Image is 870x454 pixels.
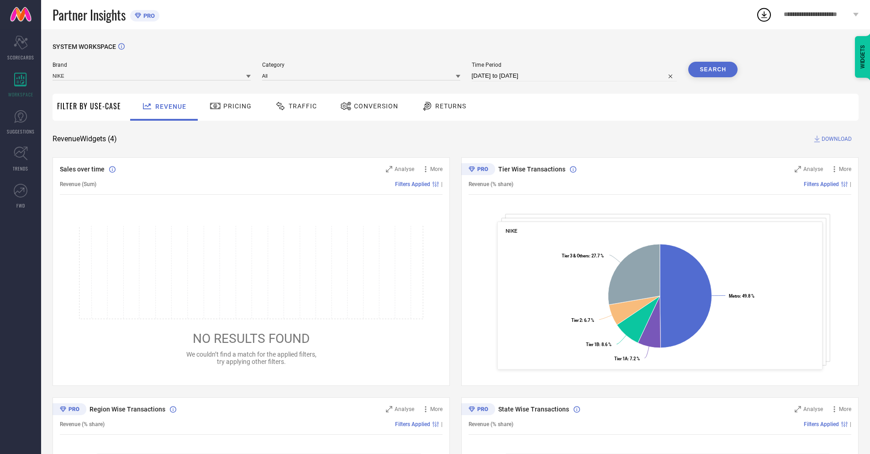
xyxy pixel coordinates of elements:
[839,166,851,172] span: More
[8,91,33,98] span: WORKSPACE
[60,421,105,427] span: Revenue (% share)
[506,228,517,234] span: NIKE
[57,101,121,112] span: Filter By Use-Case
[430,166,443,172] span: More
[804,181,839,187] span: Filters Applied
[441,181,443,187] span: |
[795,166,801,172] svg: Zoom
[729,294,754,299] text: : 49.8 %
[756,6,772,23] div: Open download list
[13,165,28,172] span: TRENDS
[804,421,839,427] span: Filters Applied
[60,181,96,187] span: Revenue (Sum)
[435,102,466,110] span: Returns
[498,166,565,173] span: Tier Wise Transactions
[614,356,640,361] text: : 7.2 %
[461,403,495,417] div: Premium
[850,181,851,187] span: |
[614,356,628,361] tspan: Tier 1A
[53,134,117,144] span: Revenue Widgets ( 4 )
[223,102,252,110] span: Pricing
[839,406,851,412] span: More
[395,406,414,412] span: Analyse
[469,181,513,187] span: Revenue (% share)
[469,421,513,427] span: Revenue (% share)
[53,62,251,68] span: Brand
[822,134,852,144] span: DOWNLOAD
[53,5,126,24] span: Partner Insights
[7,54,34,61] span: SCORECARDS
[7,128,35,135] span: SUGGESTIONS
[193,331,310,346] span: NO RESULTS FOUND
[155,103,186,110] span: Revenue
[53,403,86,417] div: Premium
[498,406,569,413] span: State Wise Transactions
[586,342,600,347] tspan: Tier 1B
[430,406,443,412] span: More
[386,166,392,172] svg: Zoom
[688,62,738,77] button: Search
[395,181,430,187] span: Filters Applied
[571,318,594,323] text: : 6.7 %
[289,102,317,110] span: Traffic
[395,421,430,427] span: Filters Applied
[186,351,316,365] span: We couldn’t find a match for the applied filters, try applying other filters.
[472,70,677,81] input: Select time period
[90,406,165,413] span: Region Wise Transactions
[562,253,589,258] tspan: Tier 3 & Others
[441,421,443,427] span: |
[386,406,392,412] svg: Zoom
[60,166,105,173] span: Sales over time
[729,294,740,299] tspan: Metro
[571,318,582,323] tspan: Tier 2
[850,421,851,427] span: |
[795,406,801,412] svg: Zoom
[395,166,414,172] span: Analyse
[562,253,604,258] text: : 27.7 %
[803,166,823,172] span: Analyse
[53,43,116,50] span: SYSTEM WORKSPACE
[141,12,155,19] span: PRO
[262,62,460,68] span: Category
[586,342,612,347] text: : 8.6 %
[803,406,823,412] span: Analyse
[461,163,495,177] div: Premium
[16,202,25,209] span: FWD
[472,62,677,68] span: Time Period
[354,102,398,110] span: Conversion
